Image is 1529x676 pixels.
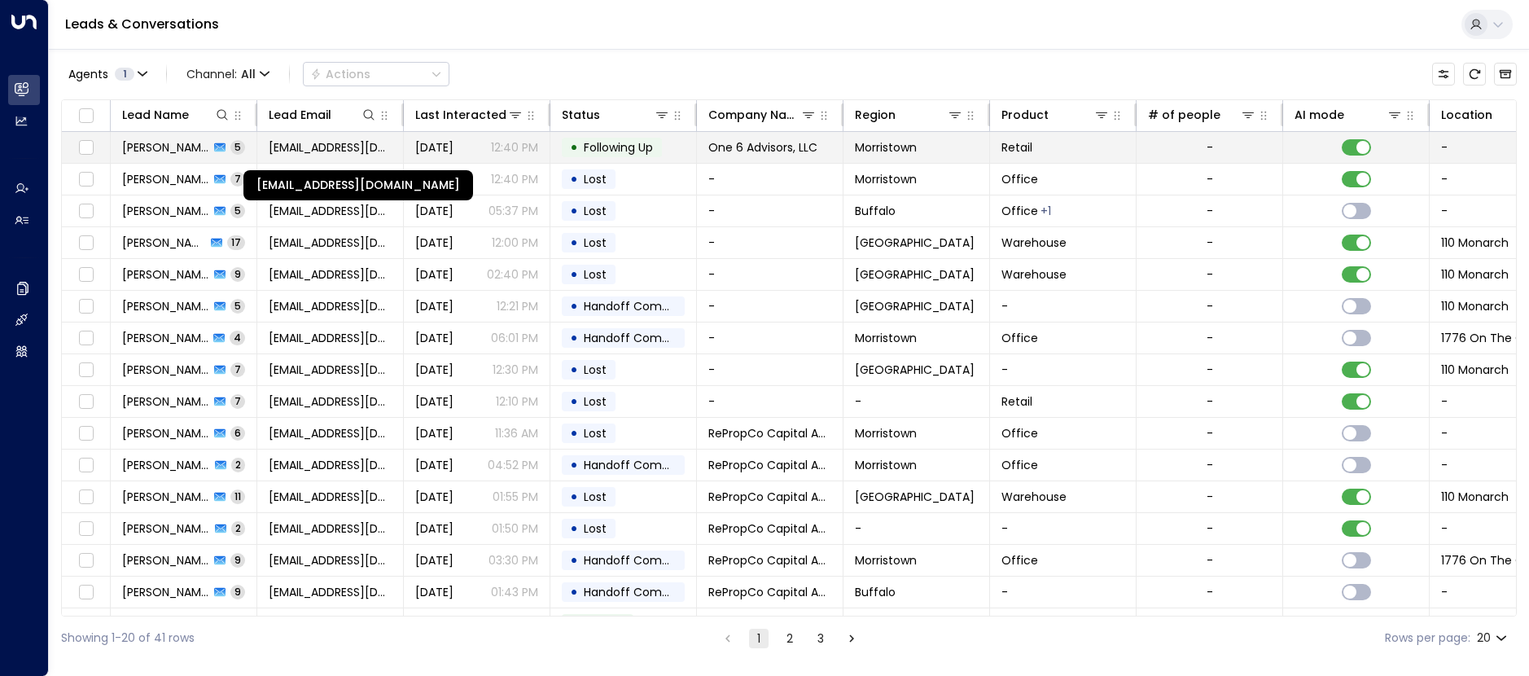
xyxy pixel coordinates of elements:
[76,455,96,476] span: Toggle select row
[122,393,209,410] span: Lucas Quinn
[708,520,831,537] span: RePropCo Capital Advisors
[415,235,453,251] span: Sep 13, 2025
[717,628,862,648] nav: pagination navigation
[76,424,96,444] span: Toggle select row
[415,393,453,410] span: Jun 30, 2025
[584,298,699,314] span: Handoff Completed
[697,259,843,290] td: -
[487,266,538,283] p: 02:40 PM
[1441,298,1509,314] span: 110 Monarch
[855,171,917,187] span: Morristown
[570,324,578,352] div: •
[697,291,843,322] td: -
[1441,105,1492,125] div: Location
[1207,520,1213,537] div: -
[1207,584,1213,600] div: -
[780,629,800,648] button: Go to page 2
[1001,105,1110,125] div: Product
[230,394,245,408] span: 7
[122,425,209,441] span: Aislinn Cholet
[269,362,392,378] span: lquinn1726@gmail.com
[855,489,975,505] span: Syracuse
[497,298,538,314] p: 12:21 PM
[122,235,206,251] span: Lucas Quinn
[584,552,699,568] span: Handoff Completed
[1207,616,1213,632] div: -
[122,139,209,156] span: Justin Lupo
[269,298,392,314] span: lquinn1726@gmail.com
[1001,489,1067,505] span: Warehouse
[415,298,453,314] span: Jul 11, 2025
[855,584,896,600] span: Buffalo
[122,362,209,378] span: Lucas Quinn
[1441,235,1509,251] span: 110 Monarch
[1207,457,1213,473] div: -
[491,584,538,600] p: 01:43 PM
[1207,362,1213,378] div: -
[415,520,453,537] span: Aug 26, 2025
[76,614,96,634] span: Toggle select row
[562,105,600,125] div: Status
[570,547,578,574] div: •
[570,356,578,384] div: •
[1441,362,1509,378] span: 110 Monarch
[584,489,607,505] span: Lost
[570,388,578,415] div: •
[570,134,578,161] div: •
[269,235,392,251] span: lquinn1726@gmail.com
[269,105,377,125] div: Lead Email
[708,584,831,600] span: RePropCo Capital Advisors
[1207,393,1213,410] div: -
[415,266,453,283] span: Aug 06, 2025
[269,393,392,410] span: lquinn1726@gmail.com
[1207,330,1213,346] div: -
[1207,298,1213,314] div: -
[415,105,506,125] div: Last Interacted
[584,330,699,346] span: Handoff Completed
[843,608,990,639] td: -
[122,489,209,505] span: RJ Fischer
[415,584,453,600] span: Aug 11, 2025
[415,425,453,441] span: Aug 29, 2025
[855,298,975,314] span: Syracuse
[76,519,96,539] span: Toggle select row
[990,291,1137,322] td: -
[697,323,843,353] td: -
[122,584,209,600] span: RJ Fischer
[570,515,578,542] div: •
[855,139,917,156] span: Morristown
[269,105,331,125] div: Lead Email
[269,520,392,537] span: rfischer@repropco.com
[415,203,453,219] span: May 27, 2025
[243,170,473,200] div: [EMAIL_ADDRESS][DOMAIN_NAME]
[415,330,453,346] span: Jul 10, 2025
[1001,266,1067,283] span: Warehouse
[230,489,245,503] span: 11
[491,330,538,346] p: 06:01 PM
[584,139,653,156] span: Following Up
[122,266,209,283] span: Lucas Quinn
[180,63,276,86] button: Channel:All
[584,616,624,632] span: Replied
[990,608,1137,639] td: -
[1385,630,1470,647] label: Rows per page:
[1001,139,1032,156] span: Retail
[230,204,245,217] span: 5
[122,203,209,219] span: Will Gerlin
[1207,489,1213,505] div: -
[1001,393,1032,410] span: Retail
[697,195,843,226] td: -
[231,521,245,535] span: 2
[303,62,449,86] div: Button group with a nested menu
[708,139,817,156] span: One 6 Advisors, LLC
[310,67,370,81] div: Actions
[230,267,245,281] span: 9
[1001,171,1038,187] span: Office
[1001,425,1038,441] span: Office
[230,299,245,313] span: 5
[855,330,917,346] span: Morristown
[415,489,453,505] span: Aug 26, 2025
[269,266,392,283] span: lquinn1726@gmail.com
[990,513,1137,544] td: -
[562,105,670,125] div: Status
